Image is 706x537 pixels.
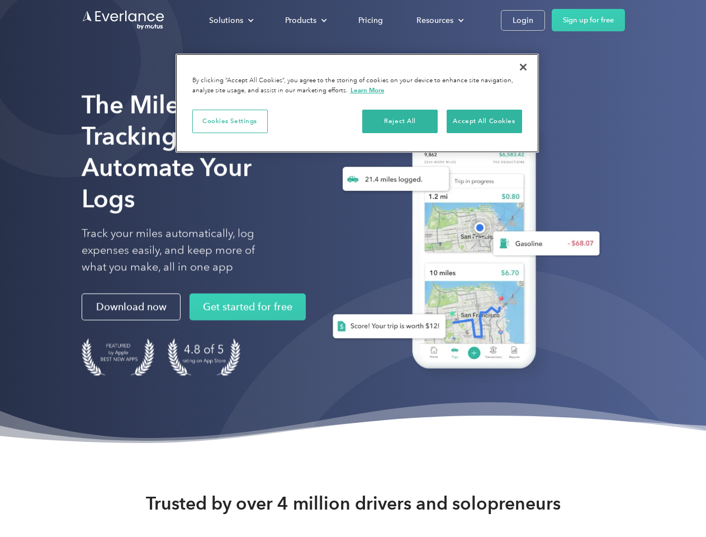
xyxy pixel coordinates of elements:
img: Badge for Featured by Apple Best New Apps [82,338,154,376]
a: Pricing [347,11,394,30]
div: Privacy [176,54,539,153]
strong: Trusted by over 4 million drivers and solopreneurs [146,492,561,515]
div: Cookie banner [176,54,539,153]
a: Login [501,10,545,31]
p: Track your miles automatically, log expenses easily, and keep more of what you make, all in one app [82,225,281,276]
a: Sign up for free [552,9,625,31]
div: Products [274,11,336,30]
div: Resources [405,11,473,30]
div: Solutions [209,13,243,27]
img: Everlance, mileage tracker app, expense tracking app [315,106,609,385]
div: Resources [416,13,453,27]
button: Cookies Settings [192,110,268,133]
div: Solutions [198,11,263,30]
a: Download now [82,294,181,321]
a: Get started for free [189,294,306,321]
div: Pricing [358,13,383,27]
div: By clicking “Accept All Cookies”, you agree to the storing of cookies on your device to enhance s... [192,76,522,96]
div: Products [285,13,316,27]
img: 4.9 out of 5 stars on the app store [168,338,240,376]
a: More information about your privacy, opens in a new tab [350,86,385,94]
button: Close [511,55,536,79]
button: Accept All Cookies [447,110,522,133]
button: Reject All [362,110,438,133]
div: Login [513,13,533,27]
a: Go to homepage [82,10,165,31]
